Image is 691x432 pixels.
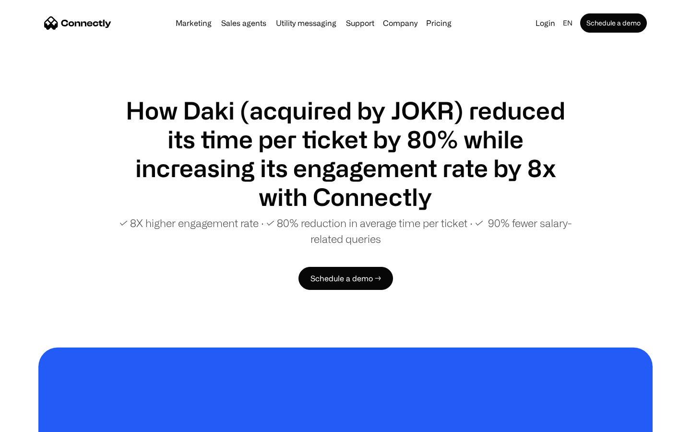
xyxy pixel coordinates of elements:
[298,267,393,290] a: Schedule a demo →
[10,414,58,429] aside: Language selected: English
[115,96,576,211] h1: How Daki (acquired by JOKR) reduced its time per ticket by 80% while increasing its engagement ra...
[272,19,340,27] a: Utility messaging
[422,19,455,27] a: Pricing
[342,19,378,27] a: Support
[172,19,215,27] a: Marketing
[563,16,572,30] div: en
[217,19,270,27] a: Sales agents
[383,16,417,30] div: Company
[532,16,559,30] a: Login
[19,415,58,429] ul: Language list
[115,215,576,247] p: ✓ 8X higher engagement rate ∙ ✓ 80% reduction in average time per ticket ∙ ✓ 90% fewer salary-rel...
[580,13,647,33] a: Schedule a demo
